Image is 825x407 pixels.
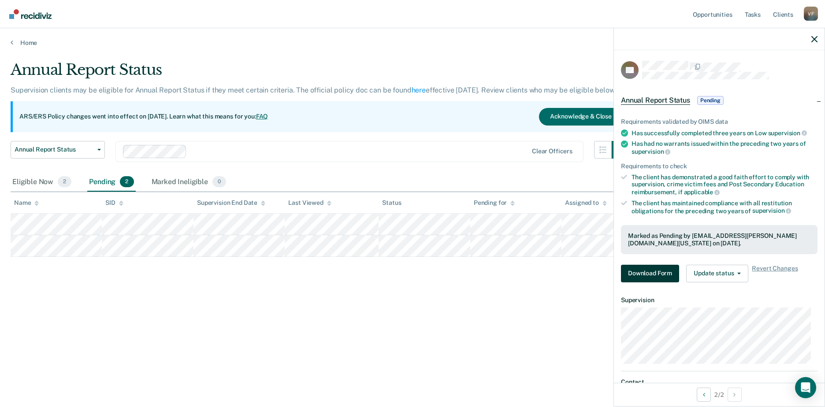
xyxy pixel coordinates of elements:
span: 2 [58,176,71,188]
button: Profile dropdown button [804,7,818,21]
div: Has had no warrants issued within the preceding two years of [632,140,818,155]
div: Annual Report StatusPending [614,86,825,115]
div: V F [804,7,818,21]
div: Marked Ineligible [150,173,228,192]
span: supervision [632,148,670,155]
span: Annual Report Status [621,96,690,105]
span: 0 [212,176,226,188]
dt: Supervision [621,296,818,304]
div: The client has demonstrated a good faith effort to comply with supervision, crime victim fees and... [632,174,818,196]
div: Has successfully completed three years on Low [632,129,818,137]
div: Pending for [474,199,515,207]
div: Annual Report Status [11,61,629,86]
div: Requirements to check [621,163,818,170]
span: supervision [768,129,807,137]
button: Update status [686,265,748,282]
p: Supervision clients may be eligible for Annual Report Status if they meet certain criteria. The o... [11,86,616,94]
dt: Contact [621,378,818,386]
span: applicable [684,189,720,196]
div: Assigned to [565,199,606,207]
a: Home [11,39,814,47]
div: Eligible Now [11,173,73,192]
div: Open Intercom Messenger [795,377,816,398]
div: Status [382,199,401,207]
button: Download Form [621,265,679,282]
div: Last Viewed [288,199,331,207]
button: Acknowledge & Close [539,108,623,126]
div: SID [105,199,123,207]
a: here [412,86,426,94]
button: Next Opportunity [728,388,742,402]
div: Marked as Pending by [EMAIL_ADDRESS][PERSON_NAME][DOMAIN_NAME][US_STATE] on [DATE]. [628,232,810,247]
span: Pending [697,96,724,105]
div: 2 / 2 [614,383,825,406]
span: Annual Report Status [15,146,94,153]
div: Clear officers [532,148,572,155]
div: Requirements validated by OIMS data [621,118,818,126]
div: The client has maintained compliance with all restitution obligations for the preceding two years of [632,200,818,215]
div: Name [14,199,39,207]
span: 2 [120,176,134,188]
div: Supervision End Date [197,199,265,207]
span: Revert Changes [752,265,798,282]
span: supervision [752,207,791,214]
button: Previous Opportunity [697,388,711,402]
p: ARS/ERS Policy changes went into effect on [DATE]. Learn what this means for you: [19,112,268,121]
div: Pending [87,173,135,192]
a: FAQ [256,113,268,120]
a: Navigate to form link [621,265,683,282]
img: Recidiviz [9,9,52,19]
